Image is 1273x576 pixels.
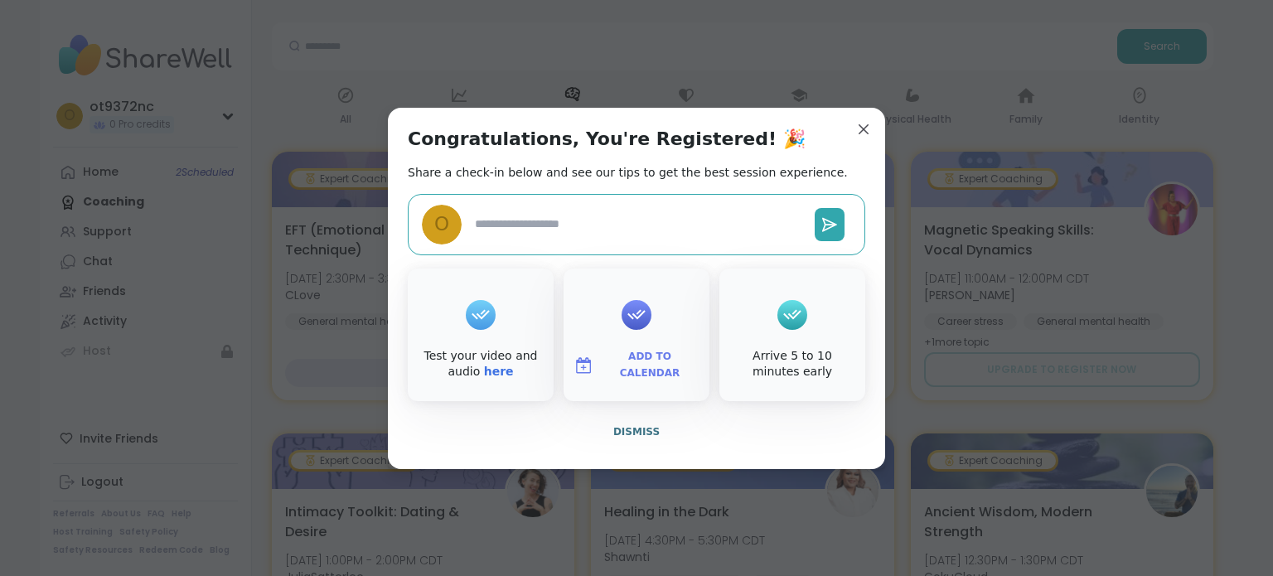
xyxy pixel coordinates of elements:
[408,128,806,151] h1: Congratulations, You're Registered! 🎉
[567,348,706,383] button: Add to Calendar
[574,356,593,375] img: ShareWell Logomark
[408,414,865,449] button: Dismiss
[613,426,660,438] span: Dismiss
[434,210,449,239] span: o
[411,348,550,380] div: Test your video and audio
[408,164,848,181] h2: Share a check-in below and see our tips to get the best session experience.
[723,348,862,380] div: Arrive 5 to 10 minutes early
[484,365,514,378] a: here
[600,349,699,381] span: Add to Calendar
